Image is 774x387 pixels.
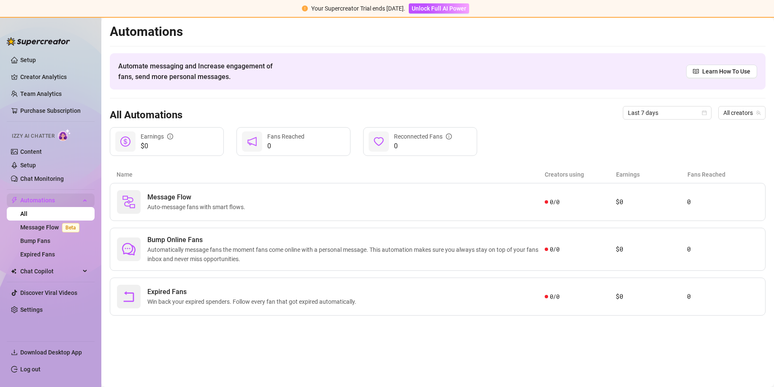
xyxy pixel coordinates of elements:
[141,141,173,151] span: $0
[374,136,384,147] span: heart
[122,290,136,303] span: rollback
[550,197,559,207] span: 0 / 0
[20,251,55,258] a: Expired Fans
[550,245,559,254] span: 0 / 0
[545,170,616,179] article: Creators using
[756,110,761,115] span: team
[141,132,173,141] div: Earnings
[147,245,545,264] span: Automatically message fans the moment fans come online with a personal message. This automation m...
[20,264,80,278] span: Chat Copilot
[267,133,304,140] span: Fans Reached
[702,110,707,115] span: calendar
[302,5,308,11] span: exclamation-circle
[409,3,469,14] button: Unlock Full AI Power
[616,197,687,207] article: $0
[687,244,758,254] article: 0
[147,287,360,297] span: Expired Fans
[20,224,83,231] a: Message FlowBeta
[687,170,759,179] article: Fans Reached
[20,349,82,356] span: Download Desktop App
[702,67,750,76] span: Learn How To Use
[267,141,304,151] span: 0
[616,244,687,254] article: $0
[446,134,452,139] span: info-circle
[11,197,18,204] span: thunderbolt
[58,129,71,141] img: AI Chatter
[147,202,249,212] span: Auto-message fans with smart flows.
[110,109,182,122] h3: All Automations
[20,210,27,217] a: All
[120,136,130,147] span: dollar
[394,141,452,151] span: 0
[412,5,466,12] span: Unlock Full AI Power
[311,5,405,12] span: Your Supercreator Trial ends [DATE].
[616,170,687,179] article: Earnings
[247,136,257,147] span: notification
[20,90,62,97] a: Team Analytics
[117,170,545,179] article: Name
[687,197,758,207] article: 0
[723,106,760,119] span: All creators
[122,243,136,256] span: comment
[20,193,80,207] span: Automations
[20,237,50,244] a: Bump Fans
[147,297,360,306] span: Win back your expired spenders. Follow every fan that got expired automatically.
[20,289,77,296] a: Discover Viral Videos
[20,366,41,373] a: Log out
[20,57,36,63] a: Setup
[11,268,16,274] img: Chat Copilot
[616,292,687,302] article: $0
[12,132,54,140] span: Izzy AI Chatter
[147,192,249,202] span: Message Flow
[20,104,88,117] a: Purchase Subscription
[110,24,766,40] h2: Automations
[11,349,18,356] span: download
[20,175,64,182] a: Chat Monitoring
[7,37,70,46] img: logo-BBDzfeDw.svg
[20,306,43,313] a: Settings
[167,134,173,139] span: info-circle
[62,223,79,232] span: Beta
[118,61,281,82] span: Automate messaging and Increase engagement of fans, send more personal messages.
[394,132,452,141] div: Reconnected Fans
[628,106,706,119] span: Last 7 days
[550,292,559,301] span: 0 / 0
[122,195,136,209] img: svg%3e
[693,68,699,74] span: read
[20,148,42,155] a: Content
[20,162,36,169] a: Setup
[409,5,469,12] a: Unlock Full AI Power
[686,65,757,78] a: Learn How To Use
[147,235,545,245] span: Bump Online Fans
[20,70,88,84] a: Creator Analytics
[687,292,758,302] article: 0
